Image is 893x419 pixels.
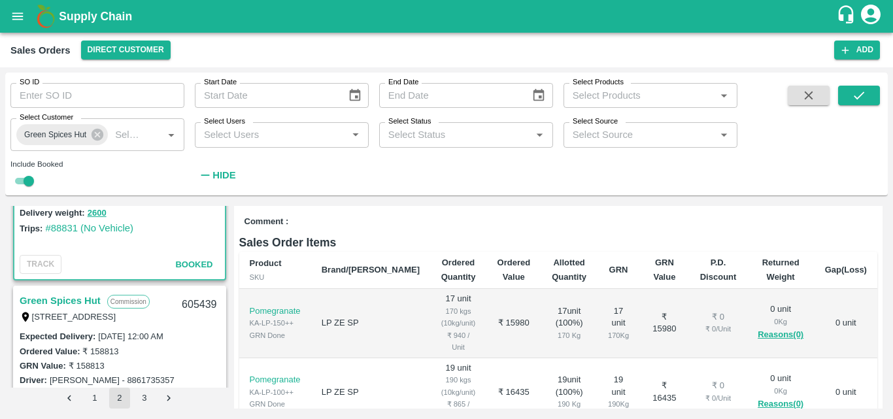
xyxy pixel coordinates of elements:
[441,258,476,282] b: Ordered Quantity
[20,346,80,356] label: Ordered Value:
[250,398,301,410] div: GRN Done
[81,41,171,59] button: Select DC
[311,289,430,358] td: LP ZE SP
[699,323,736,335] div: ₹ 0 / Unit
[609,265,628,275] b: GRN
[430,289,486,358] td: 17 unit
[50,375,175,385] label: [PERSON_NAME] - 8861735357
[531,126,548,143] button: Open
[20,112,73,123] label: Select Customer
[20,292,101,309] a: Green Spices Hut
[58,388,182,409] nav: pagination navigation
[250,386,301,398] div: KA-LP-100++
[825,265,867,275] b: Gap(Loss)
[20,331,95,341] label: Expected Delivery :
[836,5,859,28] div: customer-support
[88,206,107,221] button: 2600
[608,398,630,410] div: 190 Kg
[758,327,804,343] button: Reasons(0)
[552,374,587,411] div: 19 unit ( 100 %)
[59,10,132,23] b: Supply Chain
[383,126,528,143] input: Select Status
[195,164,239,186] button: Hide
[250,258,282,268] b: Product
[388,116,431,127] label: Select Status
[639,289,689,358] td: ₹ 15980
[758,385,804,397] div: 0 Kg
[552,305,587,342] div: 17 unit ( 100 %)
[20,361,66,371] label: GRN Value:
[69,361,105,371] label: ₹ 158813
[45,223,133,233] a: #88831 (No Vehicle)
[347,126,364,143] button: Open
[174,290,224,320] div: 605439
[244,216,289,228] label: Comment :
[134,388,155,409] button: Go to page 3
[20,77,39,88] label: SO ID
[98,331,163,341] label: [DATE] 12:00 AM
[107,295,150,309] p: Commission
[567,87,712,104] input: Select Products
[699,311,736,324] div: ₹ 0
[758,316,804,327] div: 0 Kg
[653,258,675,282] b: GRN Value
[497,258,531,282] b: Ordered Value
[486,289,541,358] td: ₹ 15980
[573,116,618,127] label: Select Source
[199,126,343,143] input: Select Users
[322,265,420,275] b: Brand/[PERSON_NAME]
[33,3,59,29] img: logo
[758,303,804,343] div: 0 unit
[10,158,184,170] div: Include Booked
[758,397,804,412] button: Reasons(0)
[441,374,476,398] div: 190 kgs (10kg/unit)
[82,346,118,356] label: ₹ 158813
[250,305,301,318] p: Pomegranate
[699,380,736,392] div: ₹ 0
[250,271,301,283] div: SKU
[388,77,418,88] label: End Date
[815,289,877,358] td: 0 unit
[175,260,212,269] span: Booked
[10,83,184,108] input: Enter SO ID
[552,258,586,282] b: Allotted Quantity
[212,170,235,180] strong: Hide
[239,233,878,252] h6: Sales Order Items
[20,224,42,233] label: Trips:
[59,7,836,25] a: Supply Chain
[859,3,883,30] div: account of current user
[84,388,105,409] button: Go to page 1
[20,208,85,218] label: Delivery weight:
[204,116,245,127] label: Select Users
[159,388,180,409] button: Go to next page
[3,1,33,31] button: open drawer
[195,83,337,108] input: Start Date
[700,258,737,282] b: P.D. Discount
[59,388,80,409] button: Go to previous page
[758,373,804,412] div: 0 unit
[552,329,587,341] div: 170 Kg
[608,305,630,342] div: 17 unit
[343,83,367,108] button: Choose date
[20,375,47,385] label: Driver:
[608,329,630,341] div: 170 Kg
[163,126,180,143] button: Open
[567,126,712,143] input: Select Source
[110,126,142,143] input: Select Customer
[573,77,624,88] label: Select Products
[834,41,880,59] button: Add
[32,312,116,322] label: [STREET_ADDRESS]
[441,329,476,354] div: ₹ 940 / Unit
[16,124,108,145] div: Green Spices Hut
[204,77,237,88] label: Start Date
[16,128,94,142] span: Green Spices Hut
[715,87,732,104] button: Open
[10,42,71,59] div: Sales Orders
[715,126,732,143] button: Open
[250,329,301,341] div: GRN Done
[109,388,130,409] button: page 2
[608,374,630,411] div: 19 unit
[379,83,522,108] input: End Date
[250,317,301,329] div: KA-LP-150++
[526,83,551,108] button: Choose date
